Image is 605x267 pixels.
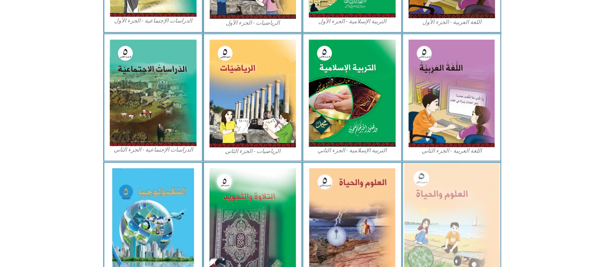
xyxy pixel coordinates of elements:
figcaption: الرياضيات - الجزء الثاني [210,148,296,156]
figcaption: اللغة العربية - الجزء الأول​ [409,18,496,26]
figcaption: التربية الإسلامية - الجزء الأول [309,18,396,25]
figcaption: الدراسات الإجتماعية - الجزء الثاني [110,146,197,154]
figcaption: الرياضيات - الجزء الأول​ [210,19,296,27]
figcaption: اللغة العربية - الجزء الثاني [409,147,496,155]
figcaption: الدراسات الإجتماعية - الجزء الأول​ [110,17,197,25]
figcaption: التربية الإسلامية - الجزء الثاني [309,147,396,155]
